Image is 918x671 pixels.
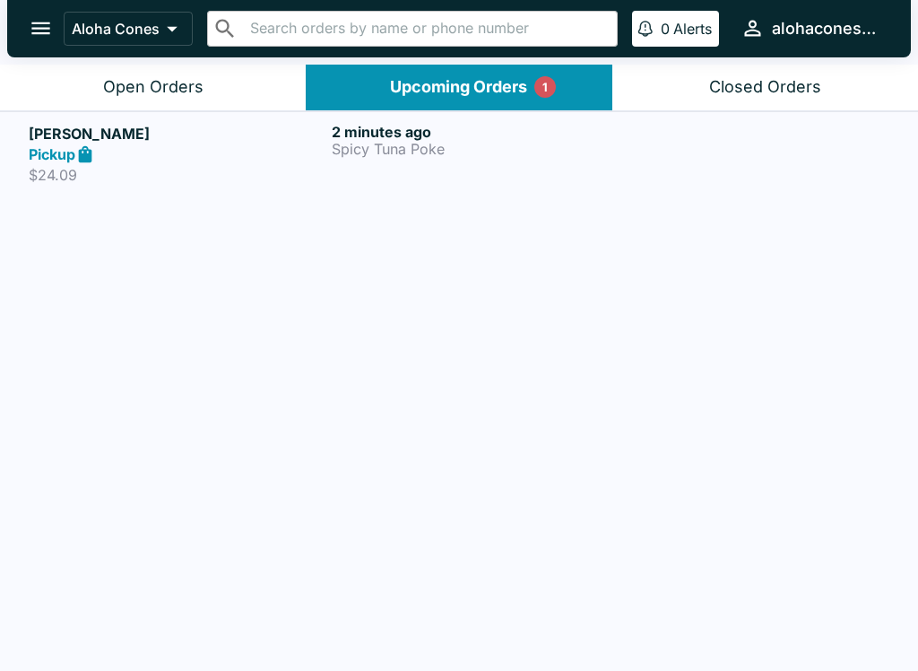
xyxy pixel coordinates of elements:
[103,77,204,98] div: Open Orders
[332,141,628,157] p: Spicy Tuna Poke
[709,77,821,98] div: Closed Orders
[661,20,670,38] p: 0
[64,12,193,46] button: Aloha Cones
[673,20,712,38] p: Alerts
[390,77,527,98] div: Upcoming Orders
[72,20,160,38] p: Aloha Cones
[542,78,548,96] p: 1
[733,9,889,48] button: alohacones808
[29,166,325,184] p: $24.09
[245,16,610,41] input: Search orders by name or phone number
[332,123,628,141] h6: 2 minutes ago
[772,18,882,39] div: alohacones808
[29,145,75,163] strong: Pickup
[18,5,64,51] button: open drawer
[29,123,325,144] h5: [PERSON_NAME]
